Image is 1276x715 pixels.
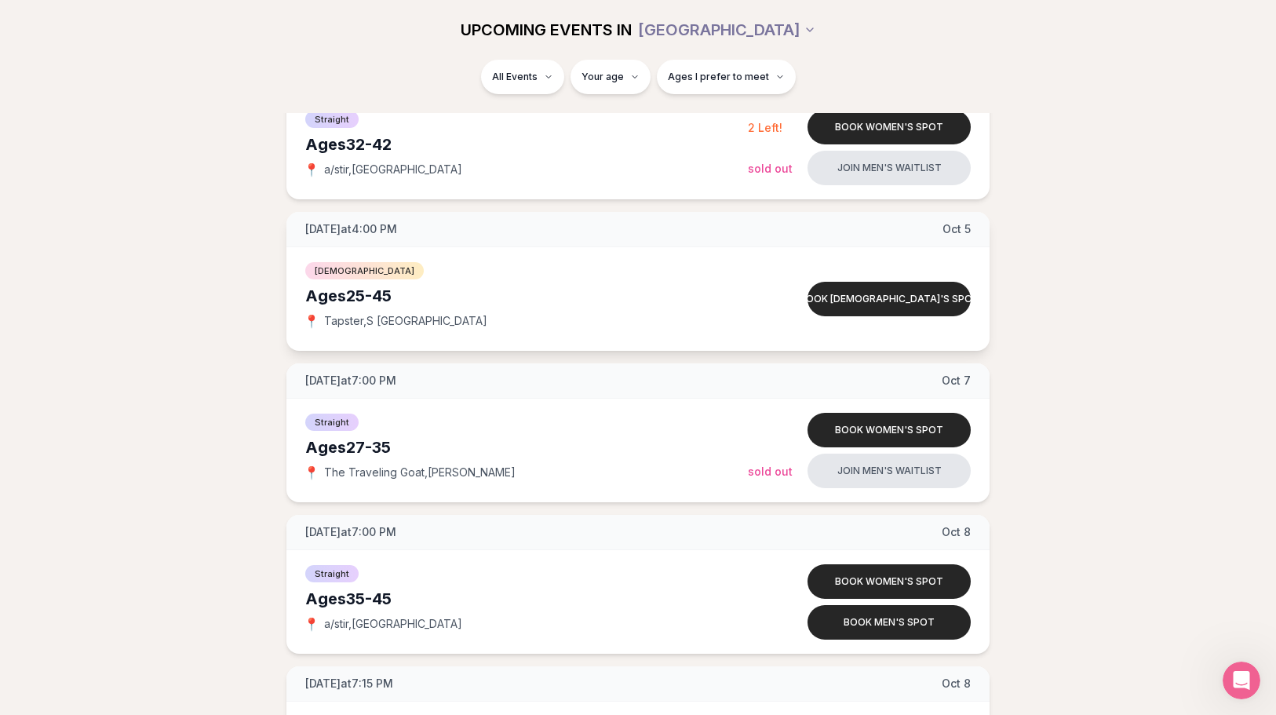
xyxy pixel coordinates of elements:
iframe: Intercom live chat [1223,662,1260,699]
span: The Traveling Goat , [PERSON_NAME] [324,465,516,480]
span: Oct 5 [942,221,971,237]
div: Ages 27-35 [305,436,748,458]
button: Book women's spot [808,564,971,599]
button: [GEOGRAPHIC_DATA] [638,13,816,47]
button: All Events [481,60,564,94]
button: Book women's spot [808,110,971,144]
span: Your age [581,71,624,83]
button: Book men's spot [808,605,971,640]
span: 📍 [305,466,318,479]
span: Straight [305,414,359,431]
div: Ages 25-45 [305,285,748,307]
span: UPCOMING EVENTS IN [461,19,632,41]
button: Your age [571,60,651,94]
span: [DATE] at 4:00 PM [305,221,397,237]
button: Join men's waitlist [808,151,971,185]
span: Tapster , S [GEOGRAPHIC_DATA] [324,313,487,329]
span: All Events [492,71,538,83]
span: 📍 [305,618,318,630]
span: Sold Out [748,162,793,175]
button: Book [DEMOGRAPHIC_DATA]'s spot [808,282,971,316]
span: Oct 8 [942,676,971,691]
span: a/stir , [GEOGRAPHIC_DATA] [324,162,462,177]
span: 2 Left! [748,121,782,134]
div: Ages 32-42 [305,133,748,155]
span: a/stir , [GEOGRAPHIC_DATA] [324,616,462,632]
span: [DATE] at 7:00 PM [305,524,396,540]
button: Join men's waitlist [808,454,971,488]
span: Oct 8 [942,524,971,540]
span: 📍 [305,163,318,176]
span: 📍 [305,315,318,327]
span: Straight [305,111,359,128]
span: [DATE] at 7:00 PM [305,373,396,389]
span: Straight [305,565,359,582]
span: [DATE] at 7:15 PM [305,676,393,691]
span: Oct 7 [942,373,971,389]
button: Book women's spot [808,413,971,447]
span: Sold Out [748,465,793,478]
div: Ages 35-45 [305,588,748,610]
button: Ages I prefer to meet [657,60,796,94]
span: Ages I prefer to meet [668,71,769,83]
span: [DEMOGRAPHIC_DATA] [305,262,424,279]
